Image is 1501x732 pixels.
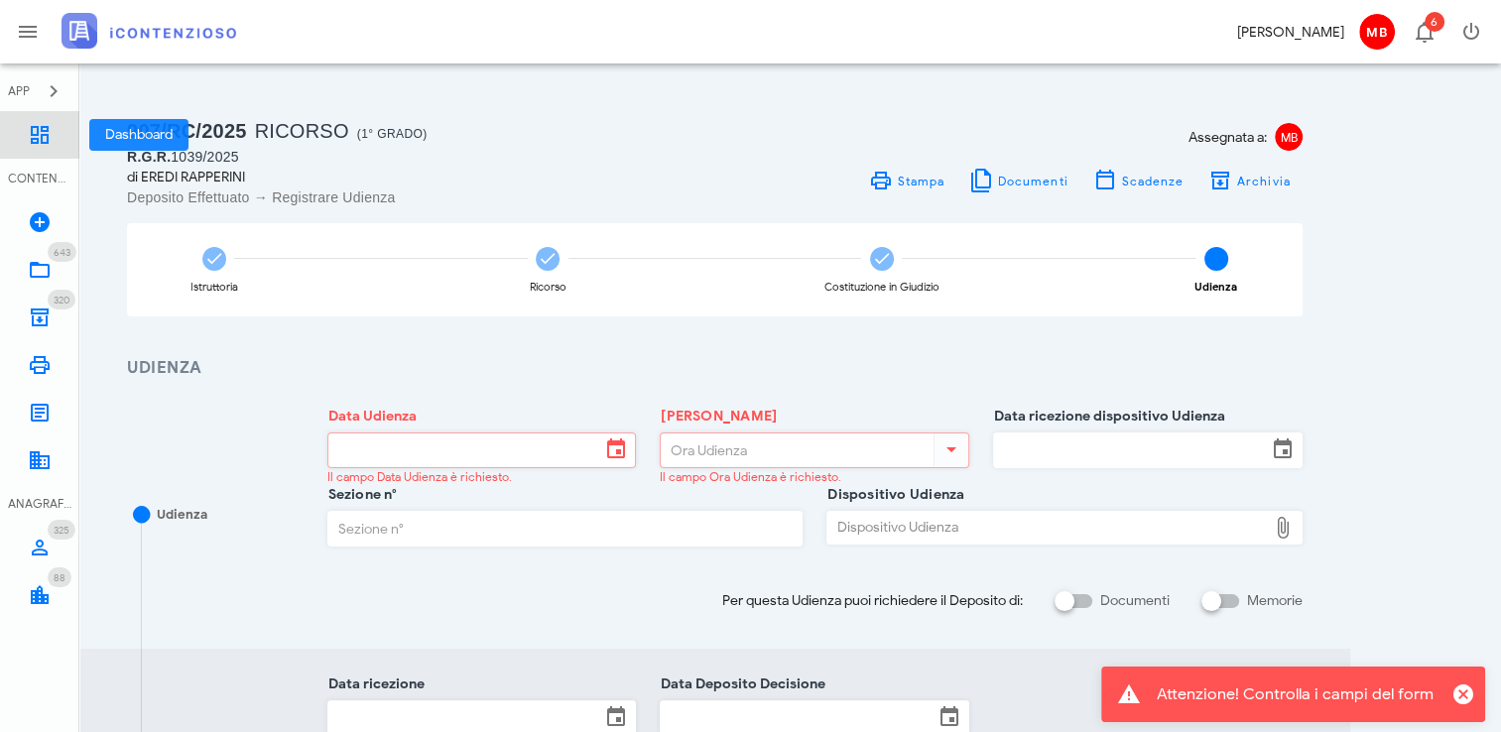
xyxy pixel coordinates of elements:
[956,167,1080,194] button: Documenti
[54,246,70,259] span: 643
[255,120,349,142] span: Ricorso
[821,485,964,505] label: Dispositivo Udienza
[190,282,238,293] div: Istruttoria
[1100,591,1170,611] label: Documenti
[530,282,566,293] div: Ricorso
[896,174,944,188] span: Stampa
[48,567,71,587] span: Distintivo
[1195,167,1303,194] button: Archivia
[1120,174,1184,188] span: Scadenze
[1359,14,1395,50] span: MB
[357,127,428,141] span: (1° Grado)
[1194,282,1237,293] div: Udienza
[660,471,969,483] div: Il campo Ora Udienza è richiesto.
[1157,682,1434,706] div: Attenzione! Controlla i campi del form
[1080,167,1196,194] button: Scadenze
[157,505,207,525] div: Udienza
[328,512,803,546] input: Sezione n°
[1237,22,1344,43] div: [PERSON_NAME]
[8,495,71,513] div: ANAGRAFICA
[54,571,65,584] span: 88
[1236,174,1291,188] span: Archivia
[1352,8,1400,56] button: MB
[8,170,71,187] div: CONTENZIOSO
[655,407,777,427] label: [PERSON_NAME]
[1247,591,1303,611] label: Memorie
[1449,680,1477,708] button: Chiudi
[327,471,637,483] div: Il campo Data Udienza è richiesto.
[127,149,171,165] span: R.G.R.
[48,520,75,540] span: Distintivo
[48,290,75,309] span: Distintivo
[1204,247,1228,271] span: 4
[62,13,236,49] img: logo-text-2x.png
[1275,123,1303,151] span: MB
[127,120,247,142] span: 907/RC/2025
[824,282,939,293] div: Costituzione in Giudizio
[997,174,1068,188] span: Documenti
[54,524,69,537] span: 325
[127,356,1303,381] h3: Udienza
[722,590,1023,611] span: Per questa Udienza puoi richiedere il Deposito di:
[1188,127,1267,148] span: Assegnata a:
[856,167,956,194] a: Stampa
[127,187,703,207] div: Deposito Effettuato → Registrare Udienza
[661,433,930,467] input: Ora Udienza
[1425,12,1444,32] span: Distintivo
[1400,8,1447,56] button: Distintivo
[127,147,703,167] div: 1039/2025
[54,294,69,306] span: 320
[48,242,76,262] span: Distintivo
[322,485,398,505] label: Sezione n°
[827,512,1267,544] div: Dispositivo Udienza
[127,167,703,187] div: di EREDI RAPPERINI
